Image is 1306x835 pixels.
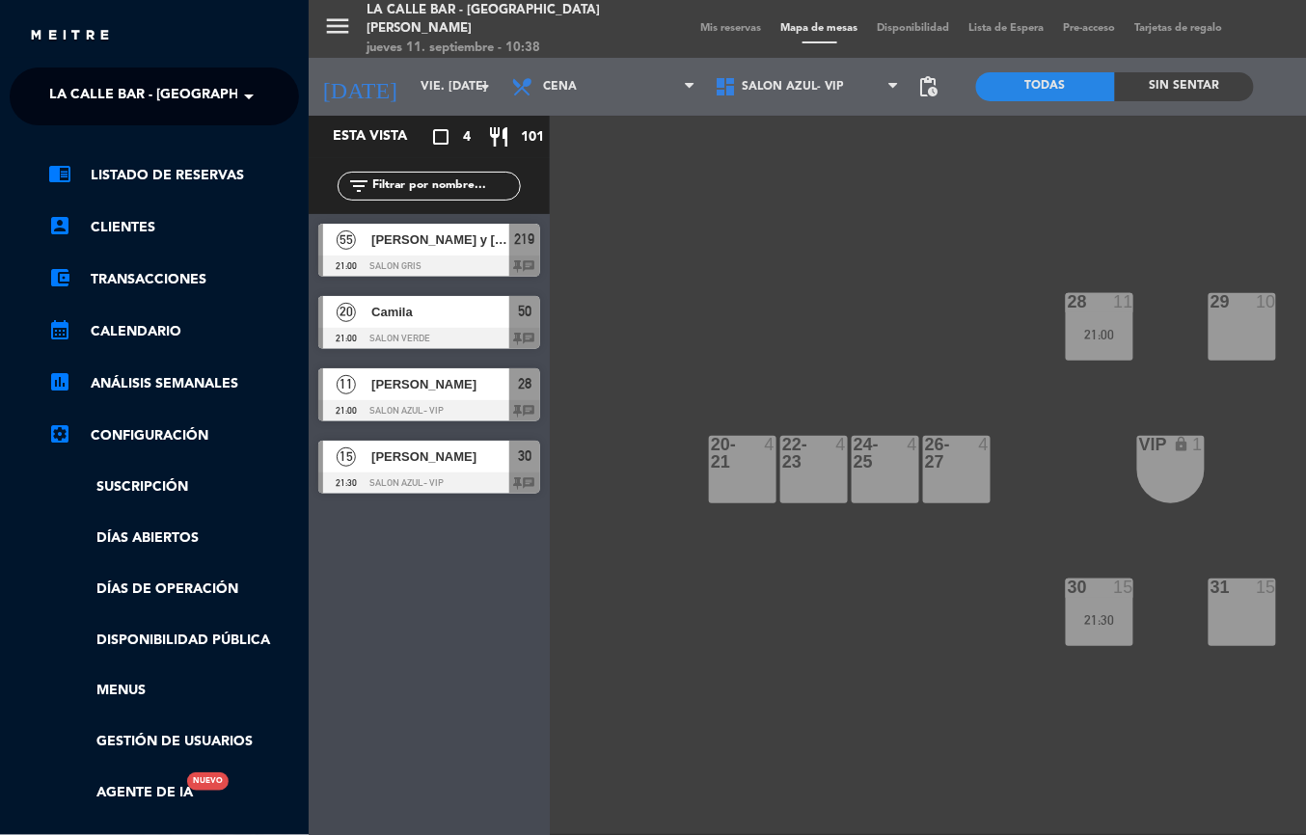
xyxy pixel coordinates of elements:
[337,230,356,250] span: 55
[370,175,520,197] input: Filtrar por nombre...
[337,447,356,467] span: 15
[48,527,299,550] a: Días abiertos
[487,125,510,148] i: restaurant
[337,303,356,322] span: 20
[371,229,509,250] span: [PERSON_NAME] y [PERSON_NAME]
[371,374,509,394] span: [PERSON_NAME]
[48,731,299,753] a: Gestión de usuarios
[48,782,193,804] a: Agente de IANuevo
[48,370,71,393] i: assessment
[48,630,299,652] a: Disponibilidad pública
[48,579,299,601] a: Días de Operación
[371,446,509,467] span: [PERSON_NAME]
[48,162,71,185] i: chrome_reader_mode
[429,125,452,148] i: crop_square
[518,300,531,323] span: 50
[48,680,299,702] a: Menus
[48,422,71,445] i: settings_applications
[48,164,299,187] a: chrome_reader_modeListado de Reservas
[48,268,299,291] a: account_balance_walletTransacciones
[187,772,229,791] div: Nuevo
[515,228,535,251] span: 219
[521,126,544,148] span: 101
[48,214,71,237] i: account_box
[48,266,71,289] i: account_balance_wallet
[49,76,411,117] span: La Calle Bar - [GEOGRAPHIC_DATA][PERSON_NAME]
[371,302,509,322] span: Camila
[48,318,71,341] i: calendar_month
[48,372,299,395] a: assessmentANÁLISIS SEMANALES
[48,216,299,239] a: account_boxClientes
[48,424,299,447] a: Configuración
[29,29,111,43] img: MEITRE
[347,175,370,198] i: filter_list
[518,444,531,468] span: 30
[318,125,448,148] div: Esta vista
[48,476,299,498] a: Suscripción
[48,320,299,343] a: calendar_monthCalendario
[463,126,471,148] span: 4
[337,375,356,394] span: 11
[518,372,531,395] span: 28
